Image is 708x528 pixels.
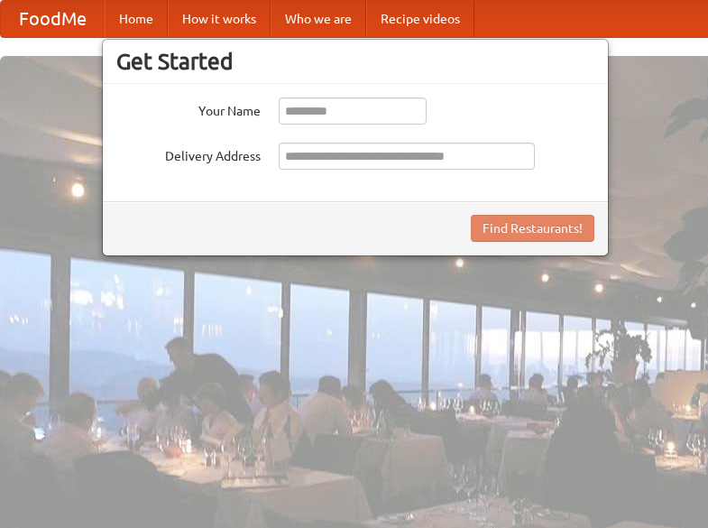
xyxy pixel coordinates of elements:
[271,1,366,37] a: Who we are
[105,1,168,37] a: Home
[471,215,594,242] button: Find Restaurants!
[116,97,261,120] label: Your Name
[116,143,261,165] label: Delivery Address
[116,48,594,75] h3: Get Started
[168,1,271,37] a: How it works
[366,1,474,37] a: Recipe videos
[1,1,105,37] a: FoodMe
